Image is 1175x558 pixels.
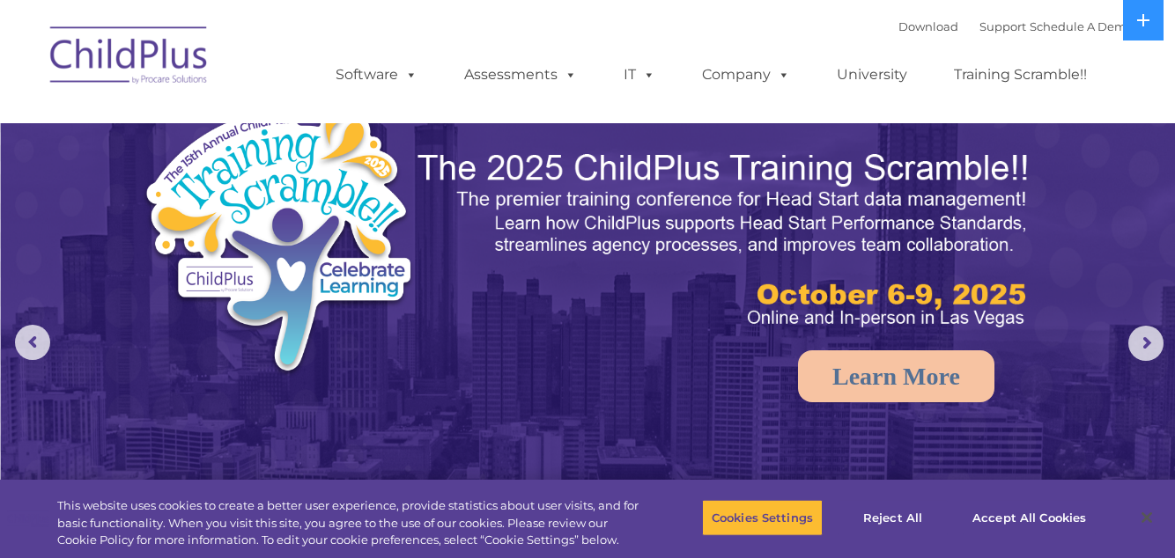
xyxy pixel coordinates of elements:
[245,188,320,202] span: Phone number
[606,57,673,92] a: IT
[702,499,823,536] button: Cookies Settings
[318,57,435,92] a: Software
[898,19,1134,33] font: |
[245,116,299,129] span: Last name
[41,14,218,102] img: ChildPlus by Procare Solutions
[57,497,647,549] div: This website uses cookies to create a better user experience, provide statistics about user visit...
[898,19,958,33] a: Download
[819,57,925,92] a: University
[936,57,1105,92] a: Training Scramble!!
[447,57,595,92] a: Assessments
[684,57,808,92] a: Company
[838,499,948,536] button: Reject All
[1127,498,1166,537] button: Close
[798,350,994,402] a: Learn More
[963,499,1096,536] button: Accept All Cookies
[1030,19,1134,33] a: Schedule A Demo
[979,19,1026,33] a: Support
